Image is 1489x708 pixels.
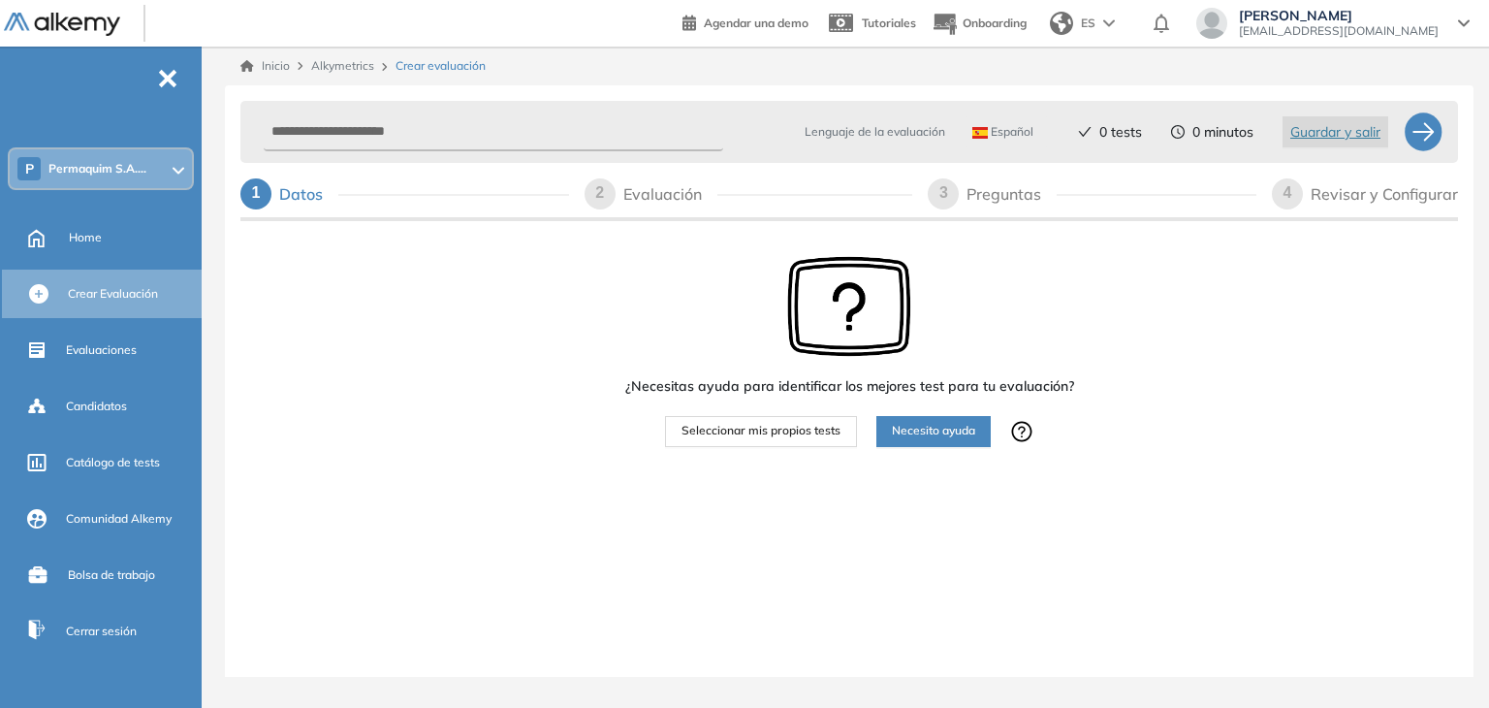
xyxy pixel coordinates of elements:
[66,454,160,471] span: Catálogo de tests
[681,422,840,440] span: Seleccionar mis propios tests
[68,285,158,303] span: Crear Evaluación
[1171,125,1185,139] span: clock-circle
[595,184,604,201] span: 2
[1081,15,1095,32] span: ES
[252,184,261,201] span: 1
[1103,19,1115,27] img: arrow
[805,123,945,141] span: Lenguaje de la evaluación
[1239,23,1439,39] span: [EMAIL_ADDRESS][DOMAIN_NAME]
[311,58,374,73] span: Alkymetrics
[862,16,916,30] span: Tutoriales
[396,57,486,75] span: Crear evaluación
[1078,125,1092,139] span: check
[972,124,1033,140] span: Español
[1239,8,1439,23] span: [PERSON_NAME]
[1283,184,1292,201] span: 4
[4,13,120,37] img: Logo
[48,161,146,177] span: Permaquim S.A....
[240,57,290,75] a: Inicio
[1311,178,1458,209] div: Revisar y Configurar
[932,3,1027,45] button: Onboarding
[876,416,991,447] button: Necesito ayuda
[66,341,137,359] span: Evaluaciones
[623,178,717,209] div: Evaluación
[66,398,127,415] span: Candidatos
[1099,122,1142,143] span: 0 tests
[240,178,569,209] div: 1Datos
[1290,121,1380,143] span: Guardar y salir
[66,623,137,640] span: Cerrar sesión
[1192,122,1253,143] span: 0 minutos
[665,416,857,447] button: Seleccionar mis propios tests
[682,10,808,33] a: Agendar una demo
[25,161,34,177] span: P
[963,16,1027,30] span: Onboarding
[279,178,338,209] div: Datos
[625,376,1074,397] span: ¿Necesitas ayuda para identificar los mejores test para tu evaluación?
[1283,116,1388,147] button: Guardar y salir
[972,127,988,139] img: ESP
[69,229,102,246] span: Home
[66,510,172,528] span: Comunidad Alkemy
[892,422,975,440] span: Necesito ayuda
[939,184,948,201] span: 3
[704,16,808,30] span: Agendar una demo
[68,566,155,584] span: Bolsa de trabajo
[1050,12,1073,35] img: world
[966,178,1057,209] div: Preguntas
